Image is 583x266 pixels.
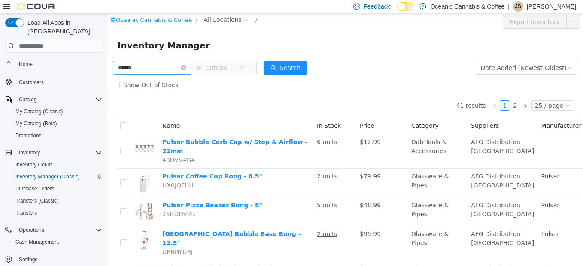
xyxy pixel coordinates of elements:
[55,169,86,175] span: HX0JQFUU
[148,3,150,10] span: /
[252,217,273,224] span: $99.99
[55,235,85,242] span: UEBGYUBJ
[12,237,62,247] a: Cash Management
[15,148,43,158] button: Inventory
[413,87,423,97] li: Next Page
[97,2,134,11] span: All Locations
[434,217,452,224] span: Pulsar
[416,90,421,95] i: icon: right
[364,109,392,116] span: Suppliers
[15,161,52,168] span: Inventory Count
[12,208,102,218] span: Transfers
[9,183,106,195] button: Purchase Orders
[55,217,194,233] a: [GEOGRAPHIC_DATA] Bubble Base Bong - 12.5"
[364,188,427,204] span: AFG Distribution [GEOGRAPHIC_DATA]
[364,2,390,11] span: Feedback
[27,159,48,180] img: Pulsar Coffee Cup Bong - 8.5" hero shot
[15,76,102,87] span: Customers
[210,188,230,195] u: 5 units
[252,125,273,132] span: $12.99
[88,3,90,10] span: /
[15,254,41,265] a: Settings
[12,237,102,247] span: Cash Management
[210,109,234,116] span: In Stock
[55,197,88,204] span: 25RDDV7R
[9,118,106,130] button: My Catalog (Beta)
[2,147,106,159] button: Inventory
[252,188,273,195] span: $48.99
[19,61,33,68] span: Home
[15,77,47,88] a: Customers
[2,76,106,88] button: Customers
[15,209,37,216] span: Transfers
[431,1,505,12] p: Oceanic Cannabis & Coffee
[9,236,106,248] button: Cash Management
[12,208,40,218] a: Transfers
[434,188,452,195] span: Pulsar
[515,1,521,12] span: JS
[403,87,413,97] li: 2
[403,88,413,97] a: 2
[301,213,360,247] td: Glassware & Pipes
[210,217,230,224] u: 2 units
[55,188,155,195] a: Pulsar Pizza Beaker Bong - 8"
[19,256,37,263] span: Settings
[12,196,62,206] a: Transfers (Classic)
[156,48,200,62] button: icon: searchSearch
[15,132,42,139] span: Promotions
[12,160,55,170] a: Inventory Count
[349,87,378,97] li: 41 results
[15,239,59,245] span: Cash Management
[395,2,459,15] button: Export Inventory
[9,195,106,207] button: Transfers (Classic)
[3,3,85,10] a: icon: shopOceanic Cannabis & Coffee
[15,185,55,192] span: Purchase Orders
[9,159,106,171] button: Inventory Count
[132,52,137,58] i: icon: down
[2,94,106,106] button: Catalog
[382,87,392,97] li: Previous Page
[385,90,390,95] i: icon: left
[252,251,273,258] span: $74.99
[27,216,48,238] img: Pulsar Shroom Colony Bubble Base Bong - 12.5" hero shot
[12,106,67,117] a: My Catalog (Classic)
[15,225,48,235] button: Operations
[12,184,58,194] a: Purchase Orders
[12,118,61,129] a: My Catalog (Beta)
[12,172,83,182] a: Inventory Manager (Classic)
[17,2,56,11] img: Cova
[15,94,40,105] button: Catalog
[3,4,9,9] i: icon: shop
[434,160,452,166] span: Pulsar
[434,109,474,116] span: Manufacturer
[15,59,102,70] span: Home
[301,184,360,213] td: Glassware & Pipes
[27,187,48,209] img: Pulsar Pizza Beaker Bong - 8" hero shot
[252,109,267,116] span: Price
[364,217,427,233] span: AFG Distribution [GEOGRAPHIC_DATA]
[460,52,465,58] i: icon: down
[55,160,155,166] a: Pulsar Coffee Cup Bong - 8.5"
[12,196,102,206] span: Transfers (Classic)
[12,184,102,194] span: Purchase Orders
[210,251,230,258] u: 4 units
[15,197,58,204] span: Transfers (Classic)
[301,155,360,184] td: Glassware & Pipes
[12,106,102,117] span: My Catalog (Classic)
[19,149,40,156] span: Inventory
[12,160,102,170] span: Inventory Count
[2,58,106,70] button: Home
[19,79,44,86] span: Customers
[12,118,102,129] span: My Catalog (Beta)
[9,171,106,183] button: Inventory Manager (Classic)
[12,130,45,141] a: Promotions
[364,125,427,141] span: AFG Distribution [GEOGRAPHIC_DATA]
[364,160,427,175] span: AFG Distribution [GEOGRAPHIC_DATA]
[15,254,102,265] span: Settings
[15,120,57,127] span: My Catalog (Beta)
[15,173,80,180] span: Inventory Manager (Classic)
[15,108,63,115] span: My Catalog (Classic)
[74,52,79,57] i: icon: close-circle
[513,1,523,12] div: Julia Strickland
